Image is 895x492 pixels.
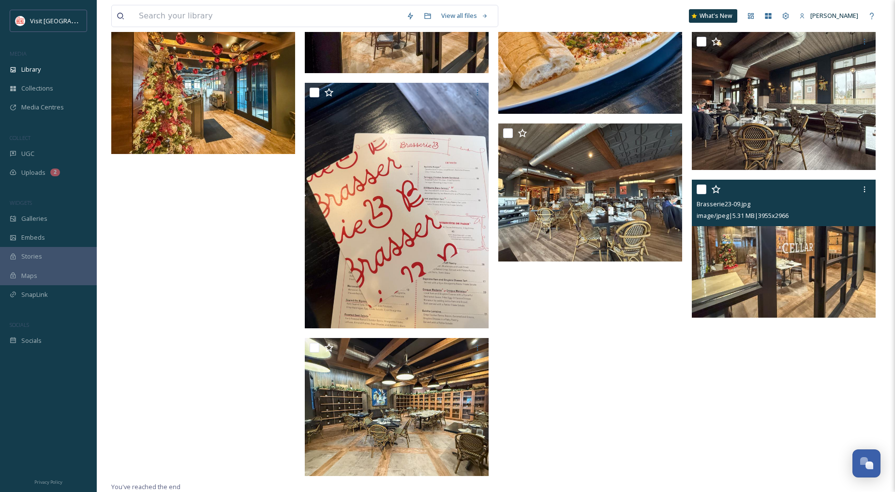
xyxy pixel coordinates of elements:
[21,214,47,223] span: Galleries
[10,50,27,57] span: MEDIA
[134,5,402,27] input: Search your library
[30,16,105,25] span: Visit [GEOGRAPHIC_DATA]
[21,271,37,280] span: Maps
[305,83,489,328] img: Brasserie23-03.jpg
[21,290,48,299] span: SnapLink
[111,482,180,491] span: You've reached the end
[810,11,858,20] span: [PERSON_NAME]
[10,199,32,206] span: WIDGETS
[21,336,42,345] span: Socials
[34,479,62,485] span: Privacy Policy
[21,252,42,261] span: Stories
[34,476,62,487] a: Privacy Policy
[21,65,41,74] span: Library
[10,134,30,141] span: COLLECT
[50,169,60,176] div: 2
[436,6,493,25] a: View all files
[21,149,34,158] span: UGC
[697,211,789,220] span: image/jpeg | 5.31 MB | 3955 x 2966
[697,200,750,208] span: Brasserie23-09.jpg
[794,6,863,25] a: [PERSON_NAME]
[21,233,45,242] span: Embeds
[852,449,880,477] button: Open Chat
[692,32,876,170] img: Brasserie23-02.jpg
[305,338,489,476] img: Brasserie23-10.jpg
[498,123,682,261] img: Brasserie23-01.jpg
[21,103,64,112] span: Media Centres
[10,321,29,328] span: SOCIALS
[689,9,737,23] a: What's New
[692,180,876,318] img: Brasserie23-09.jpg
[111,16,295,154] img: Brasserie23-11.jpg
[21,84,53,93] span: Collections
[21,168,45,177] span: Uploads
[15,16,25,26] img: vsbm-stackedMISH_CMYKlogo2017.jpg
